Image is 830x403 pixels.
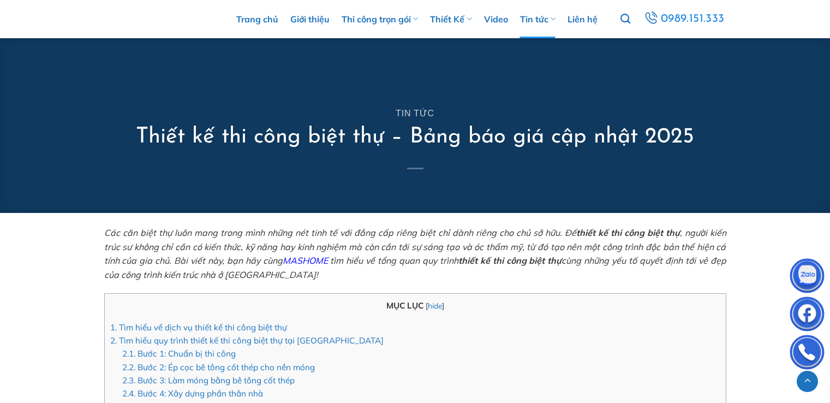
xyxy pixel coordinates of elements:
[426,301,428,310] span: [
[122,388,263,399] a: 2.4. Bước 4: Xây dựng phần thân nhà
[110,299,720,312] p: MỤC LỤC
[576,227,680,238] strong: thiết kế thi công biệt thự
[428,301,442,310] a: hide
[110,322,287,333] a: 1. Tìm hiểu về dịch vụ thiết kế thi công biệt thự
[122,348,236,359] a: 2.1. Bước 1: Chuẩn bị thi công
[791,299,823,332] img: Facebook
[791,261,823,294] img: Zalo
[458,255,562,266] strong: thiết kế thi công biệt thự
[396,109,434,118] a: Tin tức
[661,10,725,28] span: 0989.151.333
[104,227,726,280] span: Các căn biệt thự luôn mang trong mình những nét tinh tế với đẳng cấp riêng biệt chỉ dành riêng ch...
[791,337,823,370] img: Phone
[283,255,328,266] a: MASHOME
[797,371,818,392] a: Lên đầu trang
[136,123,694,151] h1: Thiết kế thi công biệt thự – Bảng báo giá cập nhật 2025
[122,362,315,372] a: 2.2. Bước 2: Ép cọc bê tông cốt thép cho nền móng
[642,9,726,29] a: 0989.151.333
[110,335,384,346] a: 2. Tìm hiểu quy trình thiết kế thi công biệt thự tại [GEOGRAPHIC_DATA]
[122,375,295,386] a: 2.3. Bước 3: Làm móng bằng bê tông cốt thép
[620,8,630,31] a: Tìm kiếm
[104,3,197,35] img: M.A.S HOME – Tổng Thầu Thiết Kế Và Xây Nhà Trọn Gói
[442,301,444,310] span: ]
